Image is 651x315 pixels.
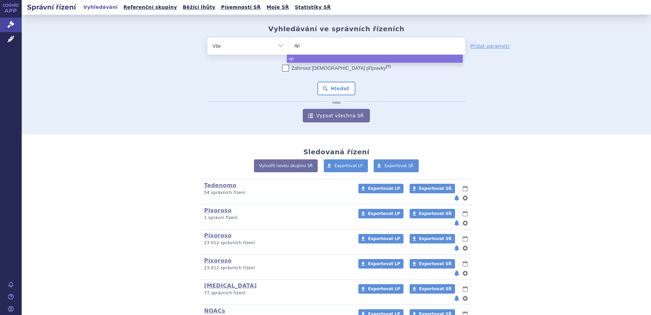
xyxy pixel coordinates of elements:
[462,294,469,302] button: nastavení
[453,244,460,252] button: notifikace
[121,3,179,12] a: Referenční skupiny
[453,194,460,202] button: notifikace
[204,232,232,239] a: Pixoroso
[293,3,333,12] a: Statistiky SŘ
[204,265,350,271] p: 23 012 správních řízení
[204,257,232,264] a: Pixoroso
[219,3,263,12] a: Písemnosti SŘ
[254,159,318,172] a: Vytvořit novou skupinu SŘ
[335,163,363,168] span: Exportovat LP
[374,159,419,172] a: Exportovat SŘ
[358,234,403,243] a: Exportovat LP
[410,209,455,218] a: Exportovat SŘ
[368,236,400,241] span: Exportovat LP
[462,210,469,218] button: lhůty
[462,260,469,268] button: lhůty
[282,65,391,72] label: Zahrnout [DEMOGRAPHIC_DATA] přípravky
[204,282,257,289] a: [MEDICAL_DATA]
[358,209,403,218] a: Exportovat LP
[358,259,403,269] a: Exportovat LP
[303,109,370,122] a: Vypsat všechna SŘ
[410,259,455,269] a: Exportovat SŘ
[204,240,350,246] p: 23 012 správních řízení
[264,3,291,12] a: Moje SŘ
[453,294,460,302] button: notifikace
[317,82,356,95] button: Hledat
[410,234,455,243] a: Exportovat SŘ
[419,236,452,241] span: Exportovat SŘ
[419,211,452,216] span: Exportovat SŘ
[303,148,369,156] h2: Sledovaná řízení
[324,159,368,172] a: Exportovat LP
[384,163,414,168] span: Exportovat SŘ
[329,101,344,105] i: nebo
[462,219,469,227] button: nastavení
[368,186,400,191] span: Exportovat LP
[181,3,217,12] a: Běžící lhůty
[410,184,455,193] a: Exportovat SŘ
[368,261,400,266] span: Exportovat LP
[462,194,469,202] button: nastavení
[410,284,455,294] a: Exportovat SŘ
[462,269,469,277] button: nastavení
[453,219,460,227] button: notifikace
[204,308,225,314] a: NOACs
[204,182,236,189] a: Tedenomo
[204,190,350,196] p: 54 správních řízení
[453,269,460,277] button: notifikace
[268,25,405,33] h2: Vyhledávání ve správních řízeních
[386,64,391,69] abbr: (?)
[462,244,469,252] button: nastavení
[368,287,400,291] span: Exportovat LP
[462,235,469,243] button: lhůty
[287,55,463,63] li: ap
[462,184,469,193] button: lhůty
[368,211,400,216] span: Exportovat LP
[358,284,403,294] a: Exportovat LP
[358,184,403,193] a: Exportovat LP
[470,43,510,50] a: Přidat parametr
[419,261,452,266] span: Exportovat SŘ
[204,207,232,214] a: Pixoroso
[22,2,81,12] h2: Správní řízení
[419,186,452,191] span: Exportovat SŘ
[81,3,120,12] a: Vyhledávání
[419,287,452,291] span: Exportovat SŘ
[204,215,350,221] p: 1 správní řízení
[204,290,350,296] p: 77 správních řízení
[462,285,469,293] button: lhůty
